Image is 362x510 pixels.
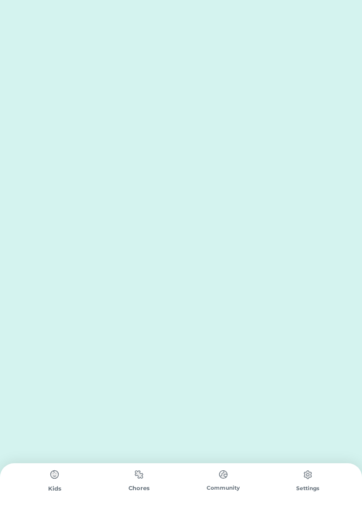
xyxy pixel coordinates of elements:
[299,466,317,484] img: type%3Dchores%2C%20state%3Ddefault.svg
[130,466,148,483] img: type%3Dchores%2C%20state%3Ddefault.svg
[181,484,265,492] div: Community
[12,484,97,493] div: Kids
[46,466,64,484] img: type%3Dchores%2C%20state%3Ddefault.svg
[97,484,181,493] div: Chores
[265,484,350,492] div: Settings
[215,466,232,483] img: type%3Dchores%2C%20state%3Ddefault.svg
